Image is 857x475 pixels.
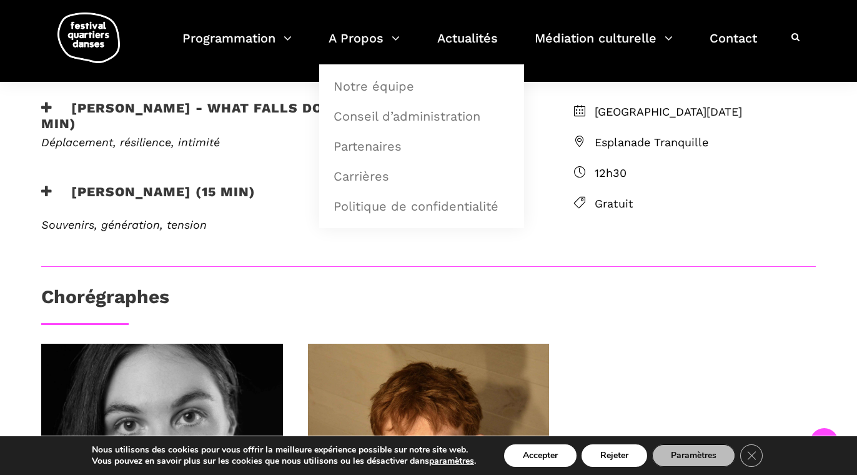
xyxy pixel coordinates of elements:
button: Rejeter [582,444,647,467]
button: paramètres [429,456,474,467]
a: Conseil d’administration [326,102,517,131]
button: Close GDPR Cookie Banner [740,444,763,467]
a: Actualités [437,27,498,64]
a: Notre équipe [326,72,517,101]
span: [GEOGRAPHIC_DATA][DATE] [595,103,816,121]
button: Paramètres [652,444,735,467]
em: Déplacement, résilience, intimité [41,136,220,149]
h3: [PERSON_NAME] (15 min) [41,184,255,215]
h3: [PERSON_NAME] - What Falls Doesn't Always Land (27 min) [41,100,533,131]
em: Souvenirs, génération, tension [41,218,207,231]
p: Vous pouvez en savoir plus sur les cookies que nous utilisons ou les désactiver dans . [92,456,476,467]
p: Nous utilisons des cookies pour vous offrir la meilleure expérience possible sur notre site web. [92,444,476,456]
h3: Chorégraphes [41,286,169,317]
a: Carrières [326,162,517,191]
a: Médiation culturelle [535,27,673,64]
span: 12h30 [595,164,816,182]
span: Esplanade Tranquille [595,134,816,152]
a: Partenaires [326,132,517,161]
span: Gratuit [595,195,816,213]
a: Contact [710,27,757,64]
a: Programmation [182,27,292,64]
a: A Propos [329,27,400,64]
a: Politique de confidentialité [326,192,517,221]
img: logo-fqd-med [57,12,120,63]
button: Accepter [504,444,577,467]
